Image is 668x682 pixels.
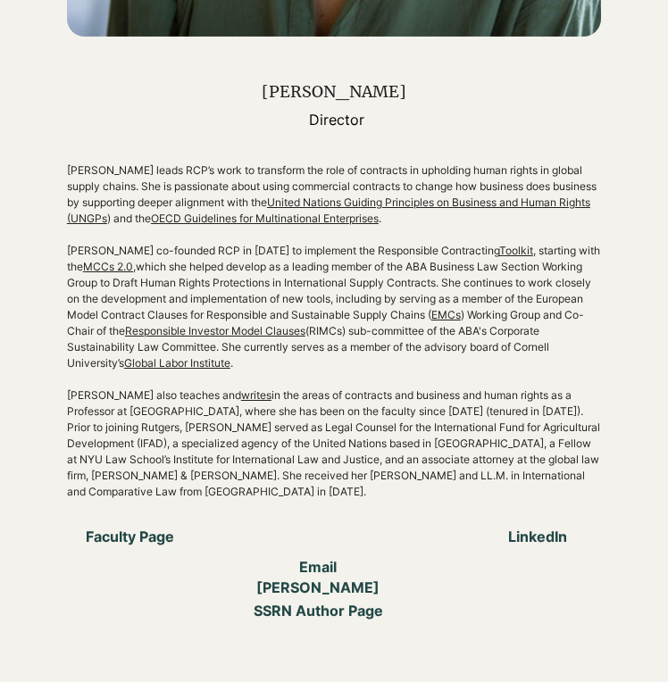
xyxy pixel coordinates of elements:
[474,516,601,557] a: LinkedIn
[309,111,364,129] span: Director
[67,516,194,557] a: Faculty Page
[71,212,107,225] a: UNGPs
[151,212,379,225] a: OECD Guidelines for Multinational Enterprises
[67,243,601,371] p: [PERSON_NAME] co-founded RCP in [DATE] to implement the Responsible Contracting , starting with t...
[67,162,601,227] p: [PERSON_NAME] leads RCP’s work to transform the role of contracts in upholding human rights in gl...
[240,557,397,597] span: Email [PERSON_NAME]
[125,324,305,337] a: Responsible Investor Model Clauses
[124,356,230,370] a: Global Labor Institute
[67,387,601,500] p: [PERSON_NAME] also teaches and in the areas of contracts and business and human rights as a Profe...
[508,527,567,546] span: LinkedIn
[67,371,601,387] p: ​
[254,601,383,620] span: SSRN Author Page
[67,195,590,225] a: United Nations Guiding Principles on Business and Human Rights (
[241,388,271,402] a: writes
[240,590,397,631] a: SSRN Author Page
[83,260,136,273] a: MCCs 2.0,
[71,81,597,102] h1: [PERSON_NAME]
[499,244,533,257] a: Toolkit
[240,557,397,598] a: Email Sarah
[86,527,174,546] span: Faculty Page
[431,308,461,321] a: EMCs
